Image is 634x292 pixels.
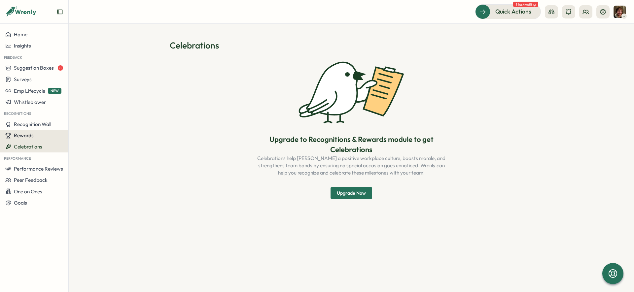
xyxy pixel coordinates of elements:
span: Celebrations [14,144,42,150]
p: Celebrations help [PERSON_NAME] a positive workplace culture, boosts morale, and strengthens team... [256,155,446,177]
span: Goals [14,200,27,206]
p: Upgrade to Recognitions & Rewards module to get Celebrations [256,134,446,155]
span: Rewards [14,132,34,139]
span: Suggestion Boxes [14,65,54,71]
button: Upgrade Now [331,187,372,199]
span: NEW [48,88,61,94]
h1: Celebrations [170,40,533,51]
span: Peer Feedback [14,177,48,183]
span: 8 [58,65,63,71]
span: Emp Lifecycle [14,88,45,94]
button: Quick Actions [475,4,541,19]
span: Recognition Wall [14,121,51,127]
span: Performance Reviews [14,166,63,172]
span: 1 task waiting [513,2,538,7]
span: Quick Actions [495,7,531,16]
span: Insights [14,43,31,49]
span: Whistleblower [14,99,46,105]
span: One on Ones [14,188,42,195]
img: Nick Lacasse [614,6,626,18]
span: Home [14,31,27,38]
button: Expand sidebar [56,9,63,15]
span: Surveys [14,76,32,82]
span: Upgrade Now [337,187,366,199]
